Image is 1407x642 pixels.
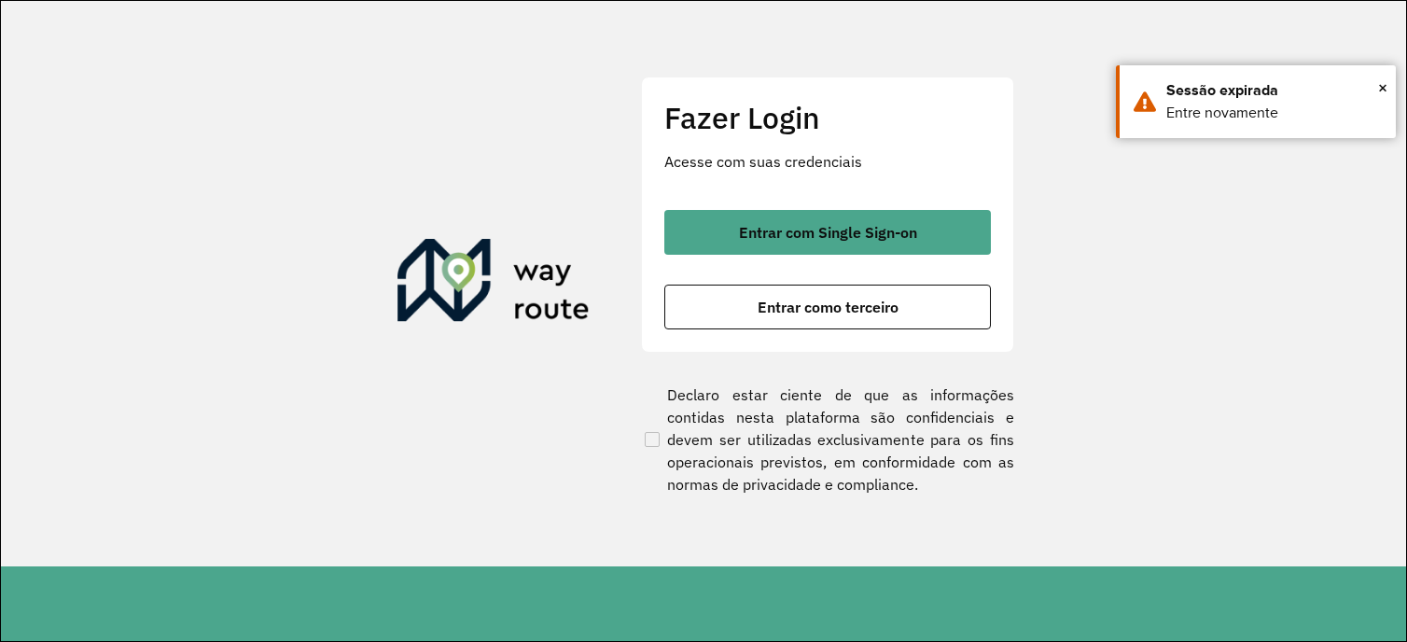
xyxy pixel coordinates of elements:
[397,239,590,328] img: Roteirizador AmbevTech
[664,100,991,135] h2: Fazer Login
[641,384,1014,495] label: Declaro estar ciente de que as informações contidas nesta plataforma são confidenciais e devem se...
[664,150,991,173] p: Acesse com suas credenciais
[1378,74,1387,102] button: Close
[1166,102,1382,124] div: Entre novamente
[758,300,899,314] span: Entrar como terceiro
[664,285,991,329] button: button
[664,210,991,255] button: button
[1166,79,1382,102] div: Sessão expirada
[1378,74,1387,102] span: ×
[739,225,917,240] span: Entrar com Single Sign-on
